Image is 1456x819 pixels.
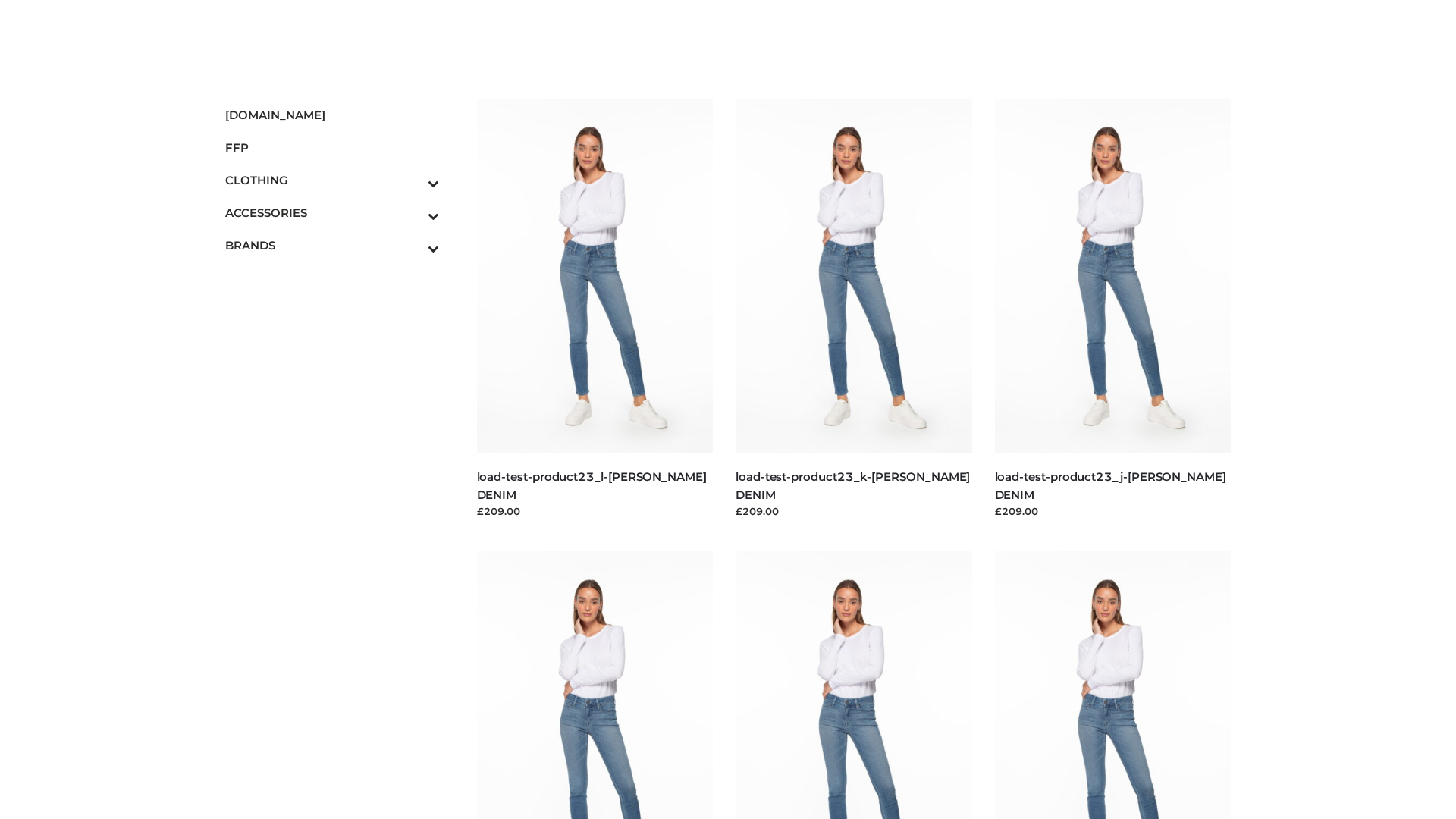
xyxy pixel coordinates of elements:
[225,131,439,164] a: FFP
[386,196,439,229] button: Toggle Submenu
[225,229,439,262] a: BRANDSToggle Submenu
[225,171,439,189] span: CLOTHING
[225,106,439,124] span: [DOMAIN_NAME]
[477,469,707,501] a: load-test-product23_l-[PERSON_NAME] DENIM
[225,99,439,131] a: [DOMAIN_NAME]
[225,196,439,229] a: ACCESSORIESToggle Submenu
[386,164,439,196] button: Toggle Submenu
[225,164,439,196] a: CLOTHINGToggle Submenu
[225,237,439,254] span: BRANDS
[736,504,972,519] div: £209.00
[225,139,439,156] span: FFP
[225,204,439,221] span: ACCESSORIES
[995,504,1232,519] div: £209.00
[477,504,714,519] div: £209.00
[995,469,1226,501] a: load-test-product23_j-[PERSON_NAME] DENIM
[736,469,970,501] a: load-test-product23_k-[PERSON_NAME] DENIM
[386,229,439,262] button: Toggle Submenu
